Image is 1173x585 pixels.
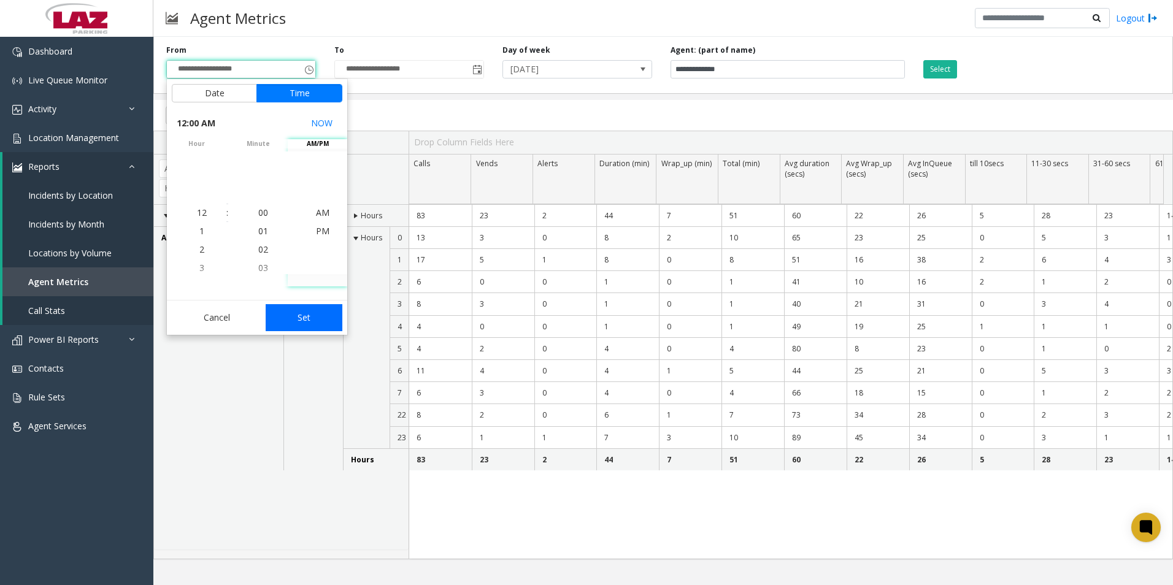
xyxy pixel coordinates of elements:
span: 1 [199,225,204,237]
span: Reports [28,161,60,172]
span: Hours [361,232,382,243]
td: 40 [784,293,847,315]
td: 2 [534,449,597,470]
td: 4 [596,360,659,382]
td: 18 [847,382,909,404]
td: 8 [847,338,909,360]
td: 26 [909,205,972,227]
td: 1 [1034,338,1096,360]
td: 23 [472,205,534,227]
td: 0 [659,316,721,338]
td: 38 [909,249,972,271]
td: 3 [472,382,534,404]
td: 1 [534,427,597,449]
span: 12 [197,207,207,218]
td: 1 [596,271,659,293]
img: 'icon' [12,134,22,143]
td: 25 [909,227,972,249]
span: 7 [398,388,402,398]
span: 3 [398,299,402,309]
td: 41 [784,271,847,293]
td: 51 [784,249,847,271]
td: 5 [472,249,534,271]
span: Agent Services [28,420,87,432]
td: 3 [472,293,534,315]
span: Incidents by Location [28,189,113,201]
span: 1 [398,254,402,265]
td: 0 [534,293,597,315]
td: 4 [721,382,784,404]
span: Avg Wrap_up (secs) [846,158,892,179]
td: 73 [784,404,847,426]
img: logout [1148,12,1158,25]
td: 23 [472,449,534,470]
td: 13 [409,227,472,249]
span: Avg InQueue (secs) [908,158,952,179]
span: 5 [398,343,402,354]
td: 5 [1034,227,1096,249]
td: 3 [1096,360,1159,382]
td: 6 [409,427,472,449]
img: 'icon' [12,393,22,403]
td: 15 [909,382,972,404]
span: 22 [398,410,406,420]
span: Incidents by Month [28,218,104,230]
td: 0 [534,360,597,382]
td: 2 [534,205,597,227]
span: All agents [161,232,201,243]
td: 16 [909,271,972,293]
td: 45 [847,427,909,449]
button: Select now [306,112,337,134]
td: 49 [784,316,847,338]
td: 34 [847,404,909,426]
td: 0 [972,338,1034,360]
td: 0 [534,271,597,293]
td: 0 [534,316,597,338]
td: 10 [721,427,784,449]
span: 00 [258,207,268,218]
span: 01 [258,225,268,237]
td: 0 [534,227,597,249]
td: 0 [534,338,597,360]
span: 2 [398,277,402,287]
td: 1 [721,293,784,315]
span: Location Management [28,132,119,143]
td: 5 [972,449,1034,470]
td: 4 [472,360,534,382]
td: 34 [909,427,972,449]
button: Time tab [256,84,342,102]
span: PM [316,225,329,237]
span: Drop Column Fields Here [414,136,514,148]
td: 0 [659,249,721,271]
td: 0 [659,338,721,360]
td: 10 [847,271,909,293]
td: 80 [784,338,847,360]
span: Locations by Volume [28,247,112,259]
td: 4 [409,316,472,338]
h3: Agent Metrics [184,3,292,33]
td: 2 [659,227,721,249]
span: 3 [199,262,204,273]
span: Toggle popup [470,61,483,78]
td: 0 [972,404,1034,426]
td: 51 [721,205,784,227]
span: Alerts [537,158,558,169]
td: 8 [596,227,659,249]
span: Call Stats [28,305,65,316]
span: Activity [28,103,56,115]
td: 0 [972,227,1034,249]
td: 83 [409,205,472,227]
td: 8 [596,249,659,271]
td: 7 [659,205,721,227]
td: 17 [409,249,472,271]
td: 44 [784,360,847,382]
td: 0 [472,271,534,293]
td: 89 [784,427,847,449]
td: 3 [1096,404,1159,426]
td: 1 [721,316,784,338]
td: 1 [659,360,721,382]
td: 6 [1034,249,1096,271]
td: 0 [534,404,597,426]
td: 6 [409,382,472,404]
img: 'icon' [12,422,22,432]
